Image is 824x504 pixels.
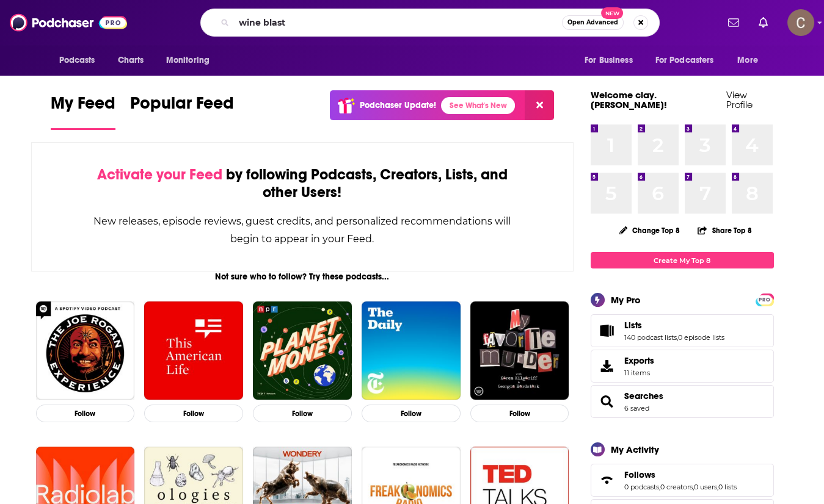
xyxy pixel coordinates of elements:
a: My Feed [51,93,115,130]
a: Follows [595,472,619,489]
span: For Business [585,52,633,69]
span: , [659,483,660,491]
button: open menu [729,49,773,72]
a: See What's New [441,97,515,114]
span: 11 items [624,369,654,377]
span: New [601,7,623,19]
span: PRO [757,295,772,304]
span: Charts [118,52,144,69]
span: Follows [591,464,774,497]
img: The Joe Rogan Experience [36,301,135,400]
div: by following Podcasts, Creators, Lists, and other Users! [93,166,512,201]
a: 0 episode lists [678,333,724,342]
img: Planet Money [253,301,352,400]
button: Follow [253,405,352,422]
span: Popular Feed [130,93,234,121]
span: Activate your Feed [97,165,222,184]
span: Open Advanced [567,20,618,26]
a: 6 saved [624,404,649,412]
a: Popular Feed [130,93,234,130]
a: 0 creators [660,483,693,491]
div: Not sure who to follow? Try these podcasts... [31,272,574,282]
span: , [717,483,718,491]
span: My Feed [51,93,115,121]
button: open menu [576,49,648,72]
button: Follow [470,405,569,422]
a: Follows [624,469,737,480]
button: Change Top 8 [612,223,688,238]
span: Lists [591,314,774,347]
span: Searches [591,385,774,418]
button: Show profile menu [787,9,814,36]
div: My Activity [611,444,659,455]
div: New releases, episode reviews, guest credits, and personalized recommendations will begin to appe... [93,212,512,248]
img: This American Life [144,301,243,400]
p: Podchaser Update! [360,100,436,110]
a: 0 podcasts [624,483,659,491]
img: The Daily [362,301,461,400]
a: Exports [591,350,774,383]
span: Monitoring [166,52,210,69]
a: Charts [110,49,151,72]
a: Show notifications dropdown [754,12,773,33]
button: Follow [36,405,135,422]
button: Open AdvancedNew [562,15,624,30]
img: User Profile [787,9,814,36]
a: View Profile [726,89,753,110]
span: Exports [595,358,619,375]
button: Follow [362,405,461,422]
a: Create My Top 8 [591,252,774,268]
span: Follows [624,469,655,480]
a: 140 podcast lists [624,333,677,342]
span: Lists [624,320,642,331]
div: Search podcasts, credits, & more... [200,9,660,37]
span: Podcasts [59,52,95,69]
a: PRO [757,295,772,304]
span: Logged in as clay.bolton [787,9,814,36]
a: 0 users [694,483,717,491]
a: Show notifications dropdown [723,12,744,33]
img: Podchaser - Follow, Share and Rate Podcasts [10,11,127,34]
a: Searches [595,393,619,410]
a: Lists [595,322,619,339]
span: For Podcasters [655,52,714,69]
button: open menu [647,49,732,72]
span: Exports [624,355,654,366]
span: More [737,52,758,69]
input: Search podcasts, credits, & more... [234,13,562,32]
div: My Pro [611,294,641,306]
img: My Favorite Murder with Karen Kilgariff and Georgia Hardstark [470,301,569,400]
button: Follow [144,405,243,422]
span: , [693,483,694,491]
button: open menu [158,49,225,72]
span: , [677,333,678,342]
a: Lists [624,320,724,331]
a: Searches [624,391,663,401]
a: Welcome clay.[PERSON_NAME]! [591,89,667,110]
button: Share Top 8 [697,218,752,242]
a: 0 lists [718,483,737,491]
button: open menu [51,49,111,72]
